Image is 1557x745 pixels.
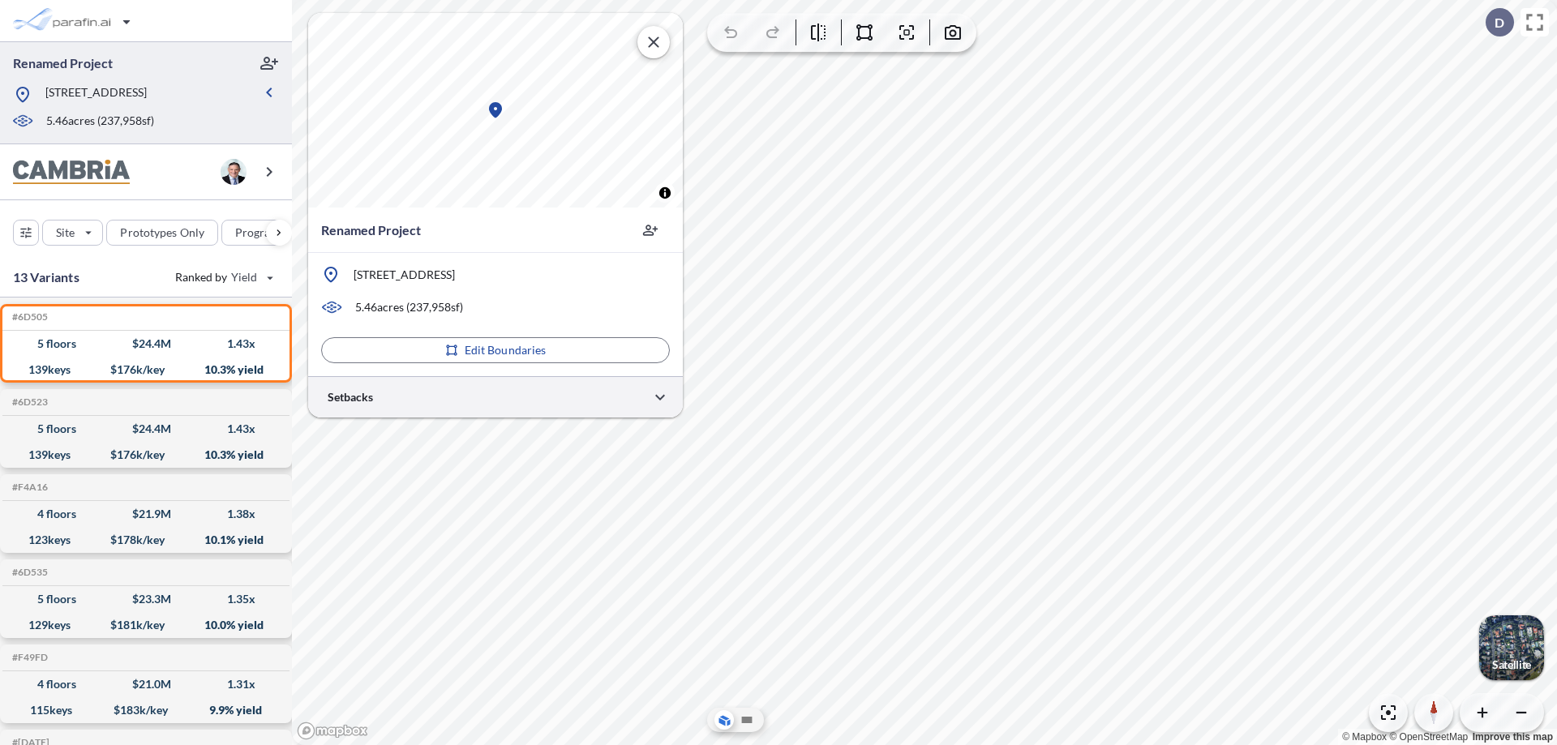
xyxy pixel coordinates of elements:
[655,183,675,203] button: Toggle attribution
[9,567,48,578] h5: Click to copy the code
[1342,731,1387,743] a: Mapbox
[354,267,455,283] p: [STREET_ADDRESS]
[231,269,258,285] span: Yield
[308,13,683,208] canvas: Map
[1479,615,1544,680] button: Switcher ImageSatellite
[9,652,48,663] h5: Click to copy the code
[13,268,79,287] p: 13 Variants
[355,299,463,315] p: 5.46 acres ( 237,958 sf)
[120,225,204,241] p: Prototypes Only
[1473,731,1553,743] a: Improve this map
[660,184,670,202] span: Toggle attribution
[221,159,247,185] img: user logo
[9,396,48,408] h5: Click to copy the code
[9,311,48,323] h5: Click to copy the code
[56,225,75,241] p: Site
[13,160,130,185] img: BrandImage
[42,220,103,246] button: Site
[46,113,154,131] p: 5.46 acres ( 237,958 sf)
[1389,731,1468,743] a: OpenStreetMap
[321,221,421,240] p: Renamed Project
[45,84,147,105] p: [STREET_ADDRESS]
[13,54,113,72] p: Renamed Project
[235,225,281,241] p: Program
[321,337,670,363] button: Edit Boundaries
[297,721,368,740] a: Mapbox homepage
[162,264,284,290] button: Ranked by Yield
[221,220,309,246] button: Program
[486,101,505,120] div: Map marker
[1495,15,1504,30] p: D
[9,482,48,493] h5: Click to copy the code
[106,220,218,246] button: Prototypes Only
[737,710,757,730] button: Site Plan
[714,710,734,730] button: Aerial View
[1492,658,1531,671] p: Satellite
[1479,615,1544,680] img: Switcher Image
[465,342,547,358] p: Edit Boundaries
